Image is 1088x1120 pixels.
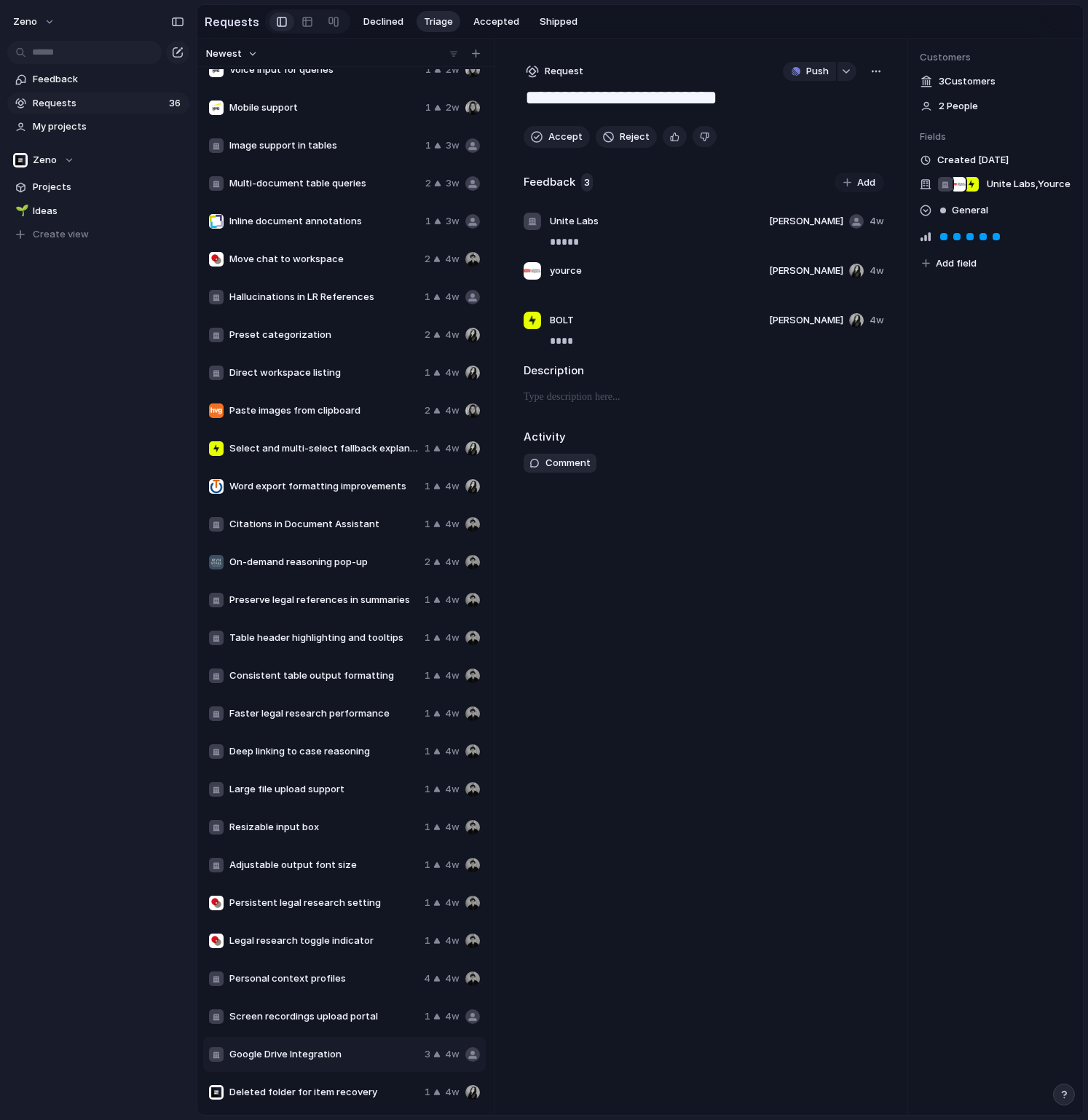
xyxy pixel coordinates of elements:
span: 1 [425,366,430,380]
span: Large file upload support [229,782,419,797]
span: Add [857,176,875,190]
span: 4w [445,896,460,910]
span: 1 [425,214,431,229]
span: 4w [445,328,460,342]
span: Voice input for queries [229,63,419,77]
span: 4w [445,593,460,607]
a: 🌱Ideas [7,200,189,222]
span: 4w [445,290,460,304]
span: Zeno [13,15,37,29]
span: 1 [425,63,431,77]
span: 1 [425,858,430,872]
span: Paste images from clipboard [229,403,419,418]
span: 3 [581,173,593,192]
button: Accepted [466,11,527,33]
span: BOLT [550,313,574,328]
span: 1 [425,100,431,115]
span: 1 [425,820,430,835]
button: Accept [524,126,590,148]
span: General [952,203,988,218]
span: 4w [870,214,884,229]
h2: Requests [205,13,259,31]
button: Add field [920,254,979,273]
span: Citations in Document Assistant [229,517,419,532]
span: 2 [425,555,430,569]
span: Request [545,64,583,79]
button: Request [524,62,586,81]
span: 1 [425,441,430,456]
span: Multi-document table queries [229,176,419,191]
span: Word export formatting improvements [229,479,419,494]
span: Deep linking to case reasoning [229,744,419,759]
span: 3w [446,214,460,229]
span: 4w [445,744,460,759]
span: 4w [445,971,460,986]
span: Personal context profiles [229,971,418,986]
span: Triage [424,15,453,29]
button: Add [835,173,884,193]
h2: Activity [524,429,566,446]
span: 2 [425,328,430,342]
span: Move chat to workspace [229,252,419,267]
a: Projects [7,176,189,198]
span: Consistent table output formatting [229,669,419,683]
span: [PERSON_NAME] [769,313,843,328]
span: 1 [425,138,431,153]
span: Customers [920,50,1071,65]
span: 4w [445,403,460,418]
span: Screen recordings upload portal [229,1009,419,1024]
span: Hallucinations in LR References [229,290,419,304]
span: Reject [620,130,650,144]
span: My projects [33,119,184,134]
span: Add field [936,256,977,271]
span: 4w [445,858,460,872]
span: Table header highlighting and tooltips [229,631,419,645]
button: Create view [7,224,189,245]
button: Comment [524,454,596,473]
span: 3 [425,1047,430,1062]
span: 3w [446,138,460,153]
span: 4w [870,264,884,278]
span: 1 [425,744,430,759]
button: Zeno [7,149,189,171]
span: 1 [425,631,430,645]
span: Select and multi-select fallback explanation [229,441,419,456]
a: Requests36 [7,92,189,114]
span: 4w [445,631,460,645]
span: 1 [425,517,430,532]
span: yource [550,264,582,278]
span: Created [DATE] [937,153,1009,167]
button: Triage [417,11,460,33]
span: On-demand reasoning pop-up [229,555,419,569]
div: 🌱 [15,202,25,219]
span: Zeno [33,153,57,167]
span: Push [806,64,829,79]
span: 4 [424,971,430,986]
span: 2 [425,403,430,418]
span: 1 [425,593,430,607]
span: Faster legal research performance [229,706,419,721]
span: 4w [445,479,460,494]
span: 1 [425,934,430,948]
button: Reject [596,126,657,148]
span: Requests [33,96,165,111]
span: 4w [445,1009,460,1024]
span: Newest [206,47,242,61]
span: 4w [445,782,460,797]
span: 4w [445,1085,460,1100]
span: Preset categorization [229,328,419,342]
span: 1 [425,782,430,797]
span: Direct workspace listing [229,366,419,380]
span: 4w [445,366,460,380]
button: Declined [356,11,411,33]
span: 4w [445,1047,460,1062]
a: Feedback [7,68,189,90]
span: 4w [870,313,884,328]
span: 3w [446,176,460,191]
span: Persistent legal research setting [229,896,419,910]
span: Shipped [540,15,577,29]
span: Google Drive Integration [229,1047,419,1062]
span: 4w [445,820,460,835]
span: Preserve legal references in summaries [229,593,419,607]
span: Mobile support [229,100,419,115]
